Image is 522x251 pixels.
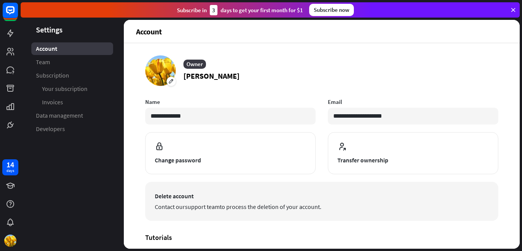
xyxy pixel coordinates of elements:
[21,24,124,35] header: Settings
[210,5,217,15] div: 3
[328,98,498,105] label: Email
[36,71,69,79] span: Subscription
[145,132,316,174] button: Change password
[155,155,306,165] span: Change password
[36,125,65,133] span: Developers
[31,109,113,122] a: Data management
[31,83,113,95] a: Your subscription
[183,60,206,69] div: Owner
[145,182,498,221] button: Delete account Contact oursupport teamto process the deletion of your account.
[185,203,220,211] a: support team
[337,155,489,165] span: Transfer ownership
[155,202,489,211] span: Contact our to process the deletion of your account.
[124,20,520,43] header: Account
[31,96,113,108] a: Invoices
[145,98,316,105] label: Name
[42,85,88,93] span: Your subscription
[31,123,113,135] a: Developers
[177,5,303,15] div: Subscribe in days to get your first month for $1
[31,69,113,82] a: Subscription
[6,161,14,168] div: 14
[31,56,113,68] a: Team
[36,58,50,66] span: Team
[6,168,14,173] div: days
[183,70,240,82] p: [PERSON_NAME]
[6,3,29,26] button: Open LiveChat chat widget
[309,4,354,16] div: Subscribe now
[36,45,57,53] span: Account
[328,132,498,174] button: Transfer ownership
[36,112,83,120] span: Data management
[155,191,489,201] span: Delete account
[2,159,18,175] a: 14 days
[145,233,498,242] h4: Tutorials
[42,98,63,106] span: Invoices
